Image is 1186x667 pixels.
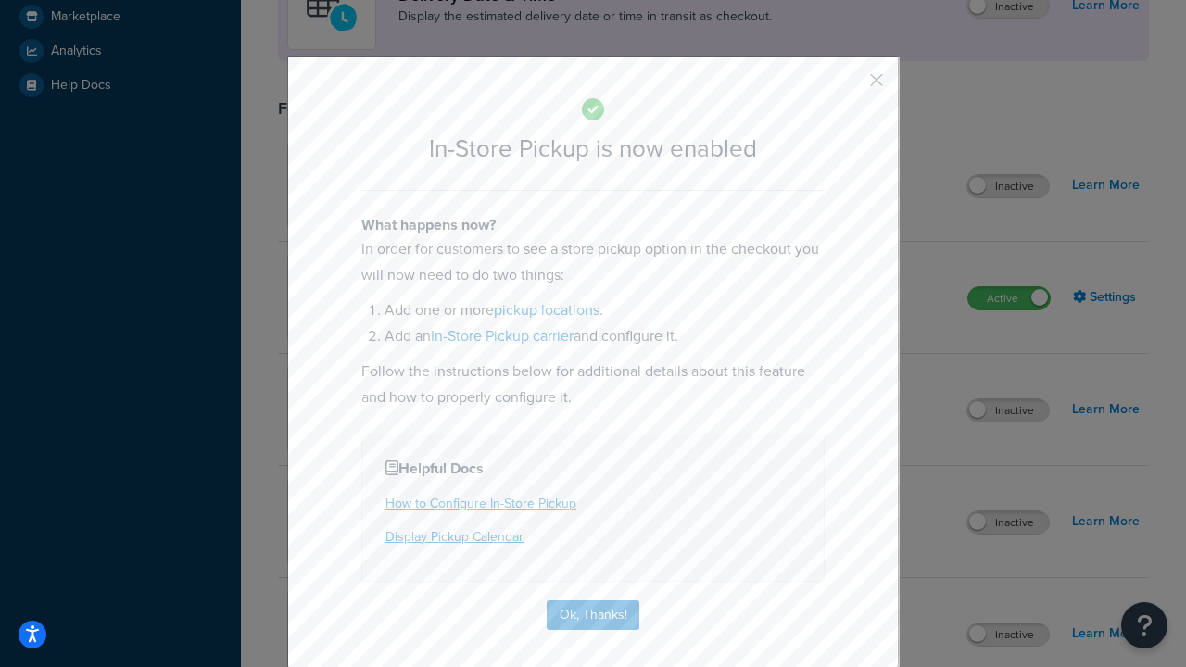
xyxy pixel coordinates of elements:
[361,135,825,162] h2: In-Store Pickup is now enabled
[361,359,825,410] p: Follow the instructions below for additional details about this feature and how to properly confi...
[547,600,639,630] button: Ok, Thanks!
[494,299,599,321] a: pickup locations
[361,236,825,288] p: In order for customers to see a store pickup option in the checkout you will now need to do two t...
[385,323,825,349] li: Add an and configure it.
[385,458,801,480] h4: Helpful Docs
[385,527,524,547] a: Display Pickup Calendar
[361,214,825,236] h4: What happens now?
[385,494,576,513] a: How to Configure In-Store Pickup
[385,297,825,323] li: Add one or more .
[431,325,574,346] a: In-Store Pickup carrier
